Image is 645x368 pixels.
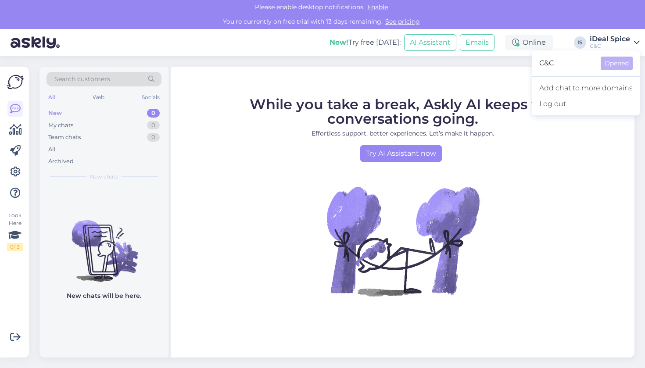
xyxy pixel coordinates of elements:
[48,133,81,142] div: Team chats
[54,75,110,84] span: Search customers
[7,211,23,251] div: Look Here
[147,133,160,142] div: 0
[210,129,596,138] p: Effortless support, better experiences. Let’s make it happen.
[48,121,73,130] div: My chats
[532,80,640,96] a: Add chat to more domains
[90,173,118,181] span: New chats
[324,162,482,320] img: No Chat active
[532,96,640,112] div: Log out
[48,109,62,118] div: New
[47,92,57,103] div: All
[330,38,348,46] b: New!
[590,43,630,50] div: C&C
[365,3,391,11] span: Enable
[140,92,161,103] div: Socials
[7,243,23,251] div: 0 / 3
[590,36,630,43] div: iDeal Spice
[67,291,141,300] p: New chats will be here.
[48,145,56,154] div: All
[147,109,160,118] div: 0
[539,57,594,70] span: C&C
[7,74,24,90] img: Askly Logo
[574,36,586,49] div: IS
[48,157,74,166] div: Archived
[91,92,106,103] div: Web
[460,34,494,51] button: Emails
[147,121,160,130] div: 0
[505,35,553,50] div: Online
[330,37,401,48] div: Try free [DATE]:
[590,36,640,50] a: iDeal SpiceC&C
[39,204,168,283] img: No chats
[404,34,456,51] button: AI Assistant
[360,145,442,162] a: Try AI Assistant now
[383,18,423,25] a: See pricing
[250,96,556,127] span: While you take a break, Askly AI keeps the conversations going.
[601,57,633,70] button: Opened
